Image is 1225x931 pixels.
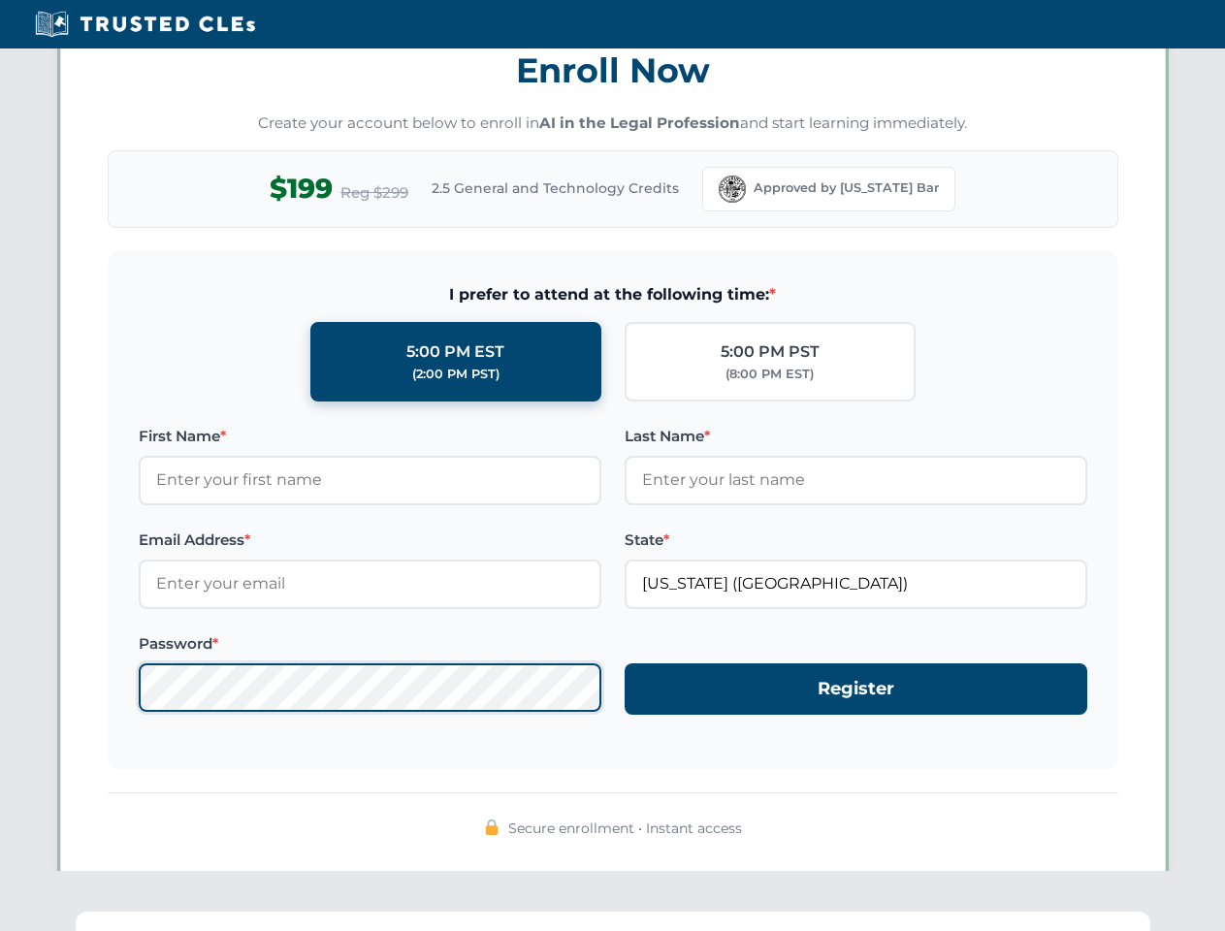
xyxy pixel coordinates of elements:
[139,456,601,504] input: Enter your first name
[625,663,1087,715] button: Register
[625,560,1087,608] input: Florida (FL)
[625,529,1087,552] label: State
[754,178,939,198] span: Approved by [US_STATE] Bar
[139,425,601,448] label: First Name
[340,181,408,205] span: Reg $299
[270,167,333,210] span: $199
[725,365,814,384] div: (8:00 PM EST)
[139,560,601,608] input: Enter your email
[508,818,742,839] span: Secure enrollment • Instant access
[625,425,1087,448] label: Last Name
[721,339,820,365] div: 5:00 PM PST
[139,632,601,656] label: Password
[29,10,261,39] img: Trusted CLEs
[539,113,740,132] strong: AI in the Legal Profession
[719,176,746,203] img: Florida Bar
[432,177,679,199] span: 2.5 General and Technology Credits
[406,339,504,365] div: 5:00 PM EST
[108,112,1118,135] p: Create your account below to enroll in and start learning immediately.
[412,365,500,384] div: (2:00 PM PST)
[139,529,601,552] label: Email Address
[484,819,500,835] img: 🔒
[139,282,1087,307] span: I prefer to attend at the following time:
[108,40,1118,101] h3: Enroll Now
[625,456,1087,504] input: Enter your last name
